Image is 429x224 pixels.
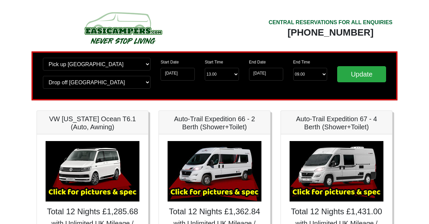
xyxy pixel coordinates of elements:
h5: Auto-Trail Expedition 66 - 2 Berth (Shower+Toilet) [166,115,263,131]
label: Start Time [205,59,223,65]
img: Auto-Trail Expedition 67 - 4 Berth (Shower+Toilet) [290,141,383,201]
label: End Time [293,59,310,65]
h5: Auto-Trail Expedition 67 - 4 Berth (Shower+Toilet) [288,115,385,131]
h5: VW [US_STATE] Ocean T6.1 (Auto, Awning) [44,115,141,131]
input: Return Date [249,68,283,81]
h4: Total 12 Nights £1,431.00 [288,207,385,217]
img: Auto-Trail Expedition 66 - 2 Berth (Shower+Toilet) [168,141,261,201]
img: VW California Ocean T6.1 (Auto, Awning) [46,141,139,201]
label: End Date [249,59,266,65]
label: Start Date [161,59,179,65]
input: Update [337,66,386,82]
input: Start Date [161,68,195,81]
img: campers-checkout-logo.png [59,9,187,46]
div: CENTRAL RESERVATIONS FOR ALL ENQUIRIES [268,18,392,27]
h4: Total 12 Nights £1,285.68 [44,207,141,217]
div: [PHONE_NUMBER] [268,27,392,39]
h4: Total 12 Nights £1,362.84 [166,207,263,217]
